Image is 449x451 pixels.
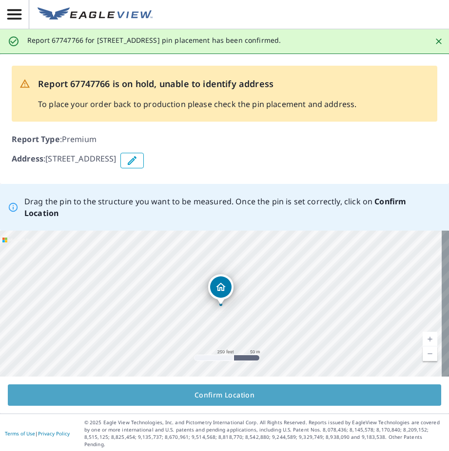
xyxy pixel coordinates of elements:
[423,346,437,361] a: Current Level 17, Zoom Out
[38,430,70,437] a: Privacy Policy
[38,7,153,22] img: EV Logo
[12,133,437,145] p: : Premium
[27,36,281,45] p: Report 67747766 for [STREET_ADDRESS] pin placement has been confirmed.
[208,274,234,305] div: Dropped pin, building 1, Residential property, 1771 N Garfield Ave Fresno, CA 93723
[12,153,117,168] p: : [STREET_ADDRESS]
[432,35,445,48] button: Close
[38,98,356,110] p: To place your order back to production please check the pin placement and address.
[5,431,70,436] p: |
[8,384,441,406] button: Confirm Location
[423,332,437,346] a: Current Level 17, Zoom In
[24,196,441,219] p: Drag the pin to the structure you want to be measured. Once the pin is set correctly, click on
[12,134,60,144] b: Report Type
[38,77,356,90] p: Report 67747766 is on hold, unable to identify address
[5,430,35,437] a: Terms of Use
[84,419,444,448] p: © 2025 Eagle View Technologies, Inc. and Pictometry International Corp. All Rights Reserved. Repo...
[12,153,43,164] b: Address
[16,389,433,401] span: Confirm Location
